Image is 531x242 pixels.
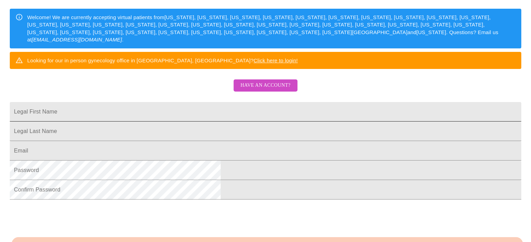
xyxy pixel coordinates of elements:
a: Have an account? [232,87,299,93]
iframe: reCAPTCHA [10,203,116,230]
div: Looking for our in person gynecology office in [GEOGRAPHIC_DATA], [GEOGRAPHIC_DATA]? [27,54,298,67]
span: Have an account? [241,81,290,90]
em: [EMAIL_ADDRESS][DOMAIN_NAME] [32,37,122,42]
a: Click here to login! [253,57,298,63]
button: Have an account? [234,79,297,92]
div: Welcome! We are currently accepting virtual patients from [US_STATE], [US_STATE], [US_STATE], [US... [27,11,516,46]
